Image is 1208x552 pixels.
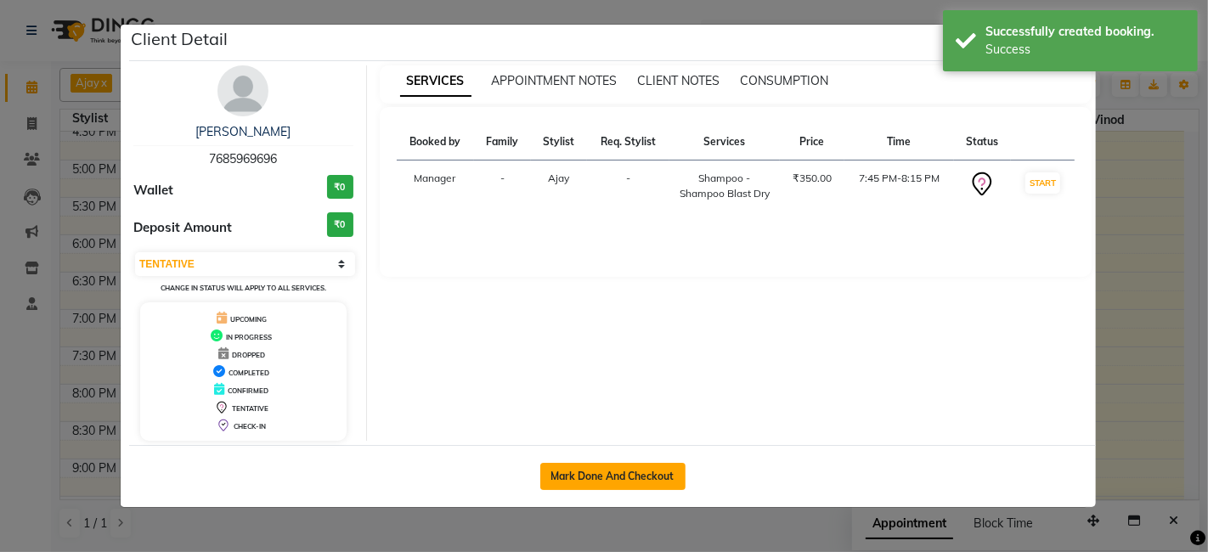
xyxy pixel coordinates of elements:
span: DROPPED [232,351,265,359]
th: Services [669,124,780,161]
span: COMPLETED [229,369,269,377]
span: CONSUMPTION [741,73,829,88]
small: Change in status will apply to all services. [161,284,326,292]
span: Ajay [548,172,569,184]
h3: ₹0 [327,212,353,237]
span: CONFIRMED [228,386,268,395]
span: CLIENT NOTES [638,73,720,88]
span: IN PROGRESS [226,333,272,341]
span: APPOINTMENT NOTES [492,73,618,88]
th: Status [954,124,1011,161]
button: START [1025,172,1060,194]
span: Deposit Amount [133,218,232,238]
td: - [474,161,531,212]
td: - [587,161,669,212]
span: TENTATIVE [232,404,268,413]
a: [PERSON_NAME] [195,124,291,139]
div: ₹350.00 [790,171,834,186]
div: Shampoo - Shampoo Blast Dry [680,171,770,201]
button: Mark Done And Checkout [540,463,686,490]
span: Wallet [133,181,173,200]
th: Price [780,124,844,161]
th: Family [474,124,531,161]
div: Successfully created booking. [985,23,1185,41]
span: 7685969696 [209,151,277,166]
div: Success [985,41,1185,59]
span: CHECK-IN [234,422,266,431]
img: avatar [217,65,268,116]
th: Req. Stylist [587,124,669,161]
span: UPCOMING [230,315,267,324]
span: SERVICES [400,66,471,97]
th: Time [844,124,954,161]
th: Stylist [531,124,587,161]
h3: ₹0 [327,175,353,200]
h5: Client Detail [131,26,228,52]
th: Booked by [397,124,474,161]
td: Manager [397,161,474,212]
td: 7:45 PM-8:15 PM [844,161,954,212]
